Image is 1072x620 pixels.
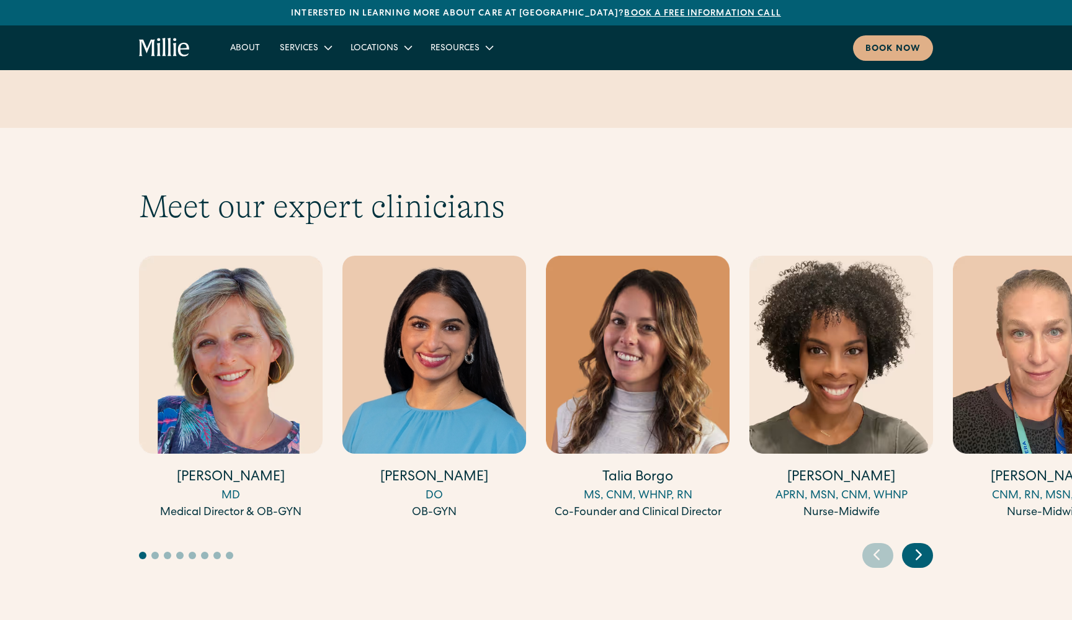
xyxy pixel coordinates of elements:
h2: Meet our expert clinicians [139,187,933,226]
h4: [PERSON_NAME] [139,469,323,488]
a: About [220,37,270,58]
a: Talia BorgoMS, CNM, WHNP, RNCo-Founder and Clinical Director [546,256,730,521]
a: [PERSON_NAME]APRN, MSN, CNM, WHNPNurse-Midwife [749,256,933,521]
button: Go to slide 6 [201,552,208,559]
div: APRN, MSN, CNM, WHNP [749,488,933,505]
h4: Talia Borgo [546,469,730,488]
div: 4 / 17 [749,256,933,523]
div: 3 / 17 [546,256,730,523]
button: Go to slide 8 [226,552,233,559]
a: Book now [853,35,933,61]
div: Nurse-Midwife [749,505,933,521]
div: Resources [431,42,480,55]
div: OB-GYN [342,505,526,521]
div: Book now [865,43,921,56]
h4: [PERSON_NAME] [342,469,526,488]
a: Book a free information call [624,9,780,18]
div: Locations [351,42,398,55]
div: Services [280,42,318,55]
div: Medical Director & OB-GYN [139,505,323,521]
button: Go to slide 7 [213,552,221,559]
a: home [139,38,190,58]
div: Services [270,37,341,58]
a: [PERSON_NAME]DOOB-GYN [342,256,526,521]
button: Go to slide 4 [176,552,184,559]
div: Resources [421,37,502,58]
div: DO [342,488,526,505]
button: Go to slide 5 [189,552,196,559]
div: Co-Founder and Clinical Director [546,505,730,521]
div: 1 / 17 [139,256,323,523]
h4: [PERSON_NAME] [749,469,933,488]
div: MD [139,488,323,505]
button: Go to slide 1 [139,552,146,559]
button: Go to slide 3 [164,552,171,559]
div: Previous slide [862,543,893,568]
div: MS, CNM, WHNP, RN [546,488,730,505]
div: Next slide [902,543,933,568]
button: Go to slide 2 [151,552,159,559]
a: [PERSON_NAME]MDMedical Director & OB-GYN [139,256,323,521]
div: Locations [341,37,421,58]
div: 2 / 17 [342,256,526,523]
